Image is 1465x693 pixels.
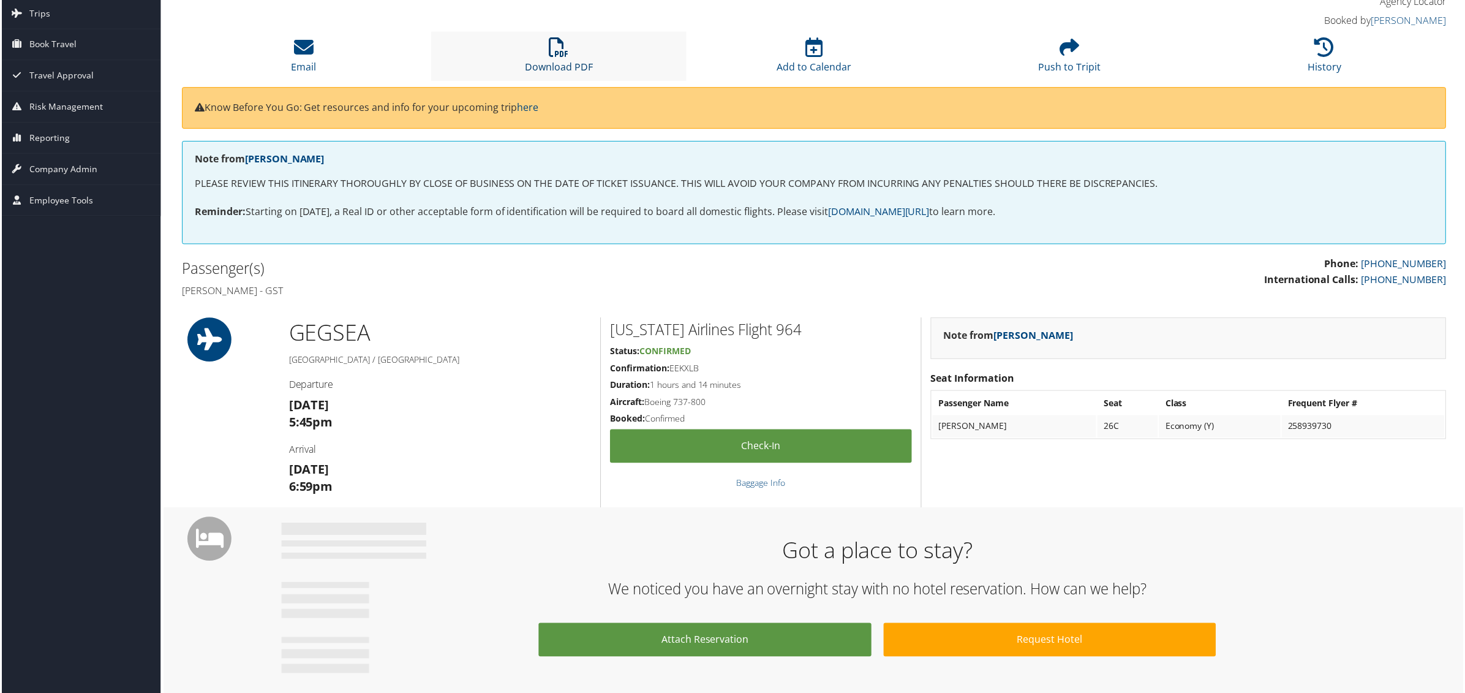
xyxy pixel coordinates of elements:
strong: Seat Information [932,373,1015,386]
h2: [US_STATE] Airlines Flight 964 [610,320,913,341]
span: Travel Approval [28,61,92,91]
a: [PHONE_NUMBER] [1363,274,1448,287]
h5: [GEOGRAPHIC_DATA] / [GEOGRAPHIC_DATA] [288,355,591,367]
strong: [DATE] [288,463,328,479]
td: [PERSON_NAME] [933,417,1098,439]
strong: Aircraft: [610,397,644,409]
a: Baggage Info [737,479,786,490]
span: Risk Management [28,92,101,123]
strong: 5:45pm [288,415,332,431]
a: Attach Reservation [538,625,872,659]
a: Request Hotel [884,625,1218,659]
th: Class [1161,393,1282,415]
strong: Confirmation: [610,363,669,375]
h1: GEG SEA [288,319,591,349]
h4: Departure [288,379,591,392]
strong: Phone: [1327,258,1361,271]
p: Starting on [DATE], a Real ID or other acceptable form of identification will be required to boar... [194,205,1436,221]
h4: Arrival [288,444,591,458]
a: [PERSON_NAME] [1373,13,1448,27]
h5: Confirmed [610,414,913,426]
h4: Booked by [1145,13,1448,27]
strong: International Calls: [1266,274,1361,287]
a: Check-in [610,431,913,464]
th: Frequent Flyer # [1284,393,1447,415]
a: here [517,101,538,115]
strong: 6:59pm [288,480,332,496]
h5: Boeing 737-800 [610,397,913,409]
a: [DOMAIN_NAME][URL] [829,205,930,219]
p: Know Before You Go: Get resources and info for your upcoming trip [194,100,1436,116]
strong: Note from [194,153,323,166]
span: Book Travel [28,29,75,60]
a: [PHONE_NUMBER] [1363,258,1448,271]
strong: Booked: [610,414,645,425]
a: [PERSON_NAME] [995,330,1074,343]
h4: [PERSON_NAME] - GST [181,285,805,298]
strong: [DATE] [288,398,328,414]
strong: Status: [610,346,639,358]
strong: Duration: [610,380,650,392]
td: Economy (Y) [1161,417,1282,439]
th: Seat [1099,393,1159,415]
td: 258939730 [1284,417,1447,439]
a: History [1310,45,1344,74]
span: Employee Tools [28,186,91,216]
a: Download PDF [525,45,593,74]
a: Push to Tripit [1039,45,1102,74]
span: Company Admin [28,154,96,185]
td: 26C [1099,417,1159,439]
p: PLEASE REVIEW THIS ITINERARY THOROUGHLY BY CLOSE OF BUSINESS ON THE DATE OF TICKET ISSUANCE. THIS... [194,176,1436,192]
h5: EEKXLB [610,363,913,376]
strong: Reminder: [194,205,244,219]
span: Reporting [28,123,68,154]
strong: Note from [944,330,1074,343]
h5: 1 hours and 14 minutes [610,380,913,392]
th: Passenger Name [933,393,1098,415]
a: Email [290,45,315,74]
span: Confirmed [639,346,691,358]
a: [PERSON_NAME] [244,153,323,166]
a: Add to Calendar [777,45,852,74]
h2: Passenger(s) [181,259,805,280]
